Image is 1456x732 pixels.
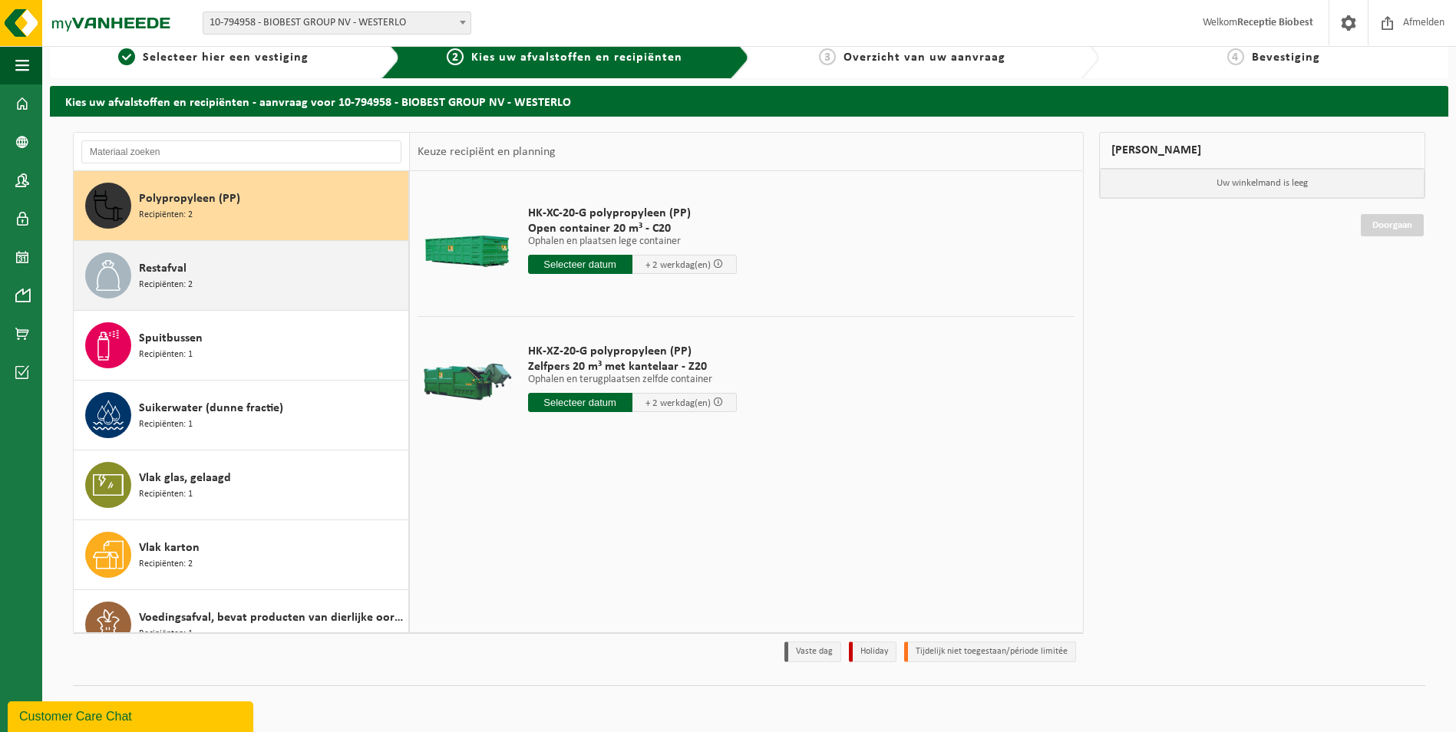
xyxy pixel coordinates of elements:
input: Selecteer datum [528,255,632,274]
span: Recipiënten: 2 [139,557,193,572]
span: Vlak glas, gelaagd [139,469,231,487]
span: Recipiënten: 1 [139,417,193,432]
span: Recipiënten: 2 [139,278,193,292]
button: Restafval Recipiënten: 2 [74,241,409,311]
input: Selecteer datum [528,393,632,412]
span: Voedingsafval, bevat producten van dierlijke oorsprong, onverpakt, categorie 3 [139,608,404,627]
div: [PERSON_NAME] [1099,132,1426,169]
li: Vaste dag [784,641,841,662]
span: 2 [447,48,464,65]
a: Doorgaan [1361,214,1424,236]
span: + 2 werkdag(en) [645,398,711,408]
p: Ophalen en terugplaatsen zelfde container [528,374,737,385]
span: Vlak karton [139,539,200,557]
p: Ophalen en plaatsen lege container [528,236,737,247]
span: 10-794958 - BIOBEST GROUP NV - WESTERLO [203,12,471,35]
span: Overzicht van uw aanvraag [844,51,1005,64]
strong: Receptie Biobest [1237,17,1313,28]
span: Selecteer hier een vestiging [143,51,309,64]
button: Polypropyleen (PP) Recipiënten: 2 [74,171,409,241]
span: Open container 20 m³ - C20 [528,221,737,236]
span: 4 [1227,48,1244,65]
span: Suikerwater (dunne fractie) [139,399,283,417]
span: + 2 werkdag(en) [645,260,711,270]
li: Tijdelijk niet toegestaan/période limitée [904,641,1076,662]
button: Vlak karton Recipiënten: 2 [74,520,409,590]
span: Bevestiging [1252,51,1320,64]
a: 1Selecteer hier een vestiging [58,48,369,67]
span: 10-794958 - BIOBEST GROUP NV - WESTERLO [203,12,470,34]
button: Spuitbussen Recipiënten: 1 [74,311,409,381]
span: Recipiënten: 1 [139,627,193,641]
button: Suikerwater (dunne fractie) Recipiënten: 1 [74,381,409,450]
input: Materiaal zoeken [81,140,401,163]
iframe: chat widget [8,698,256,732]
p: Uw winkelmand is leeg [1100,169,1425,198]
button: Voedingsafval, bevat producten van dierlijke oorsprong, onverpakt, categorie 3 Recipiënten: 1 [74,590,409,659]
span: Recipiënten: 1 [139,348,193,362]
span: Polypropyleen (PP) [139,190,240,208]
li: Holiday [849,641,896,662]
span: 1 [118,48,135,65]
span: Recipiënten: 1 [139,487,193,502]
span: HK-XC-20-G polypropyleen (PP) [528,206,737,221]
span: Recipiënten: 2 [139,208,193,223]
span: Restafval [139,259,187,278]
span: 3 [819,48,836,65]
h2: Kies uw afvalstoffen en recipiënten - aanvraag voor 10-794958 - BIOBEST GROUP NV - WESTERLO [50,86,1448,116]
span: Zelfpers 20 m³ met kantelaar - Z20 [528,359,737,374]
span: HK-XZ-20-G polypropyleen (PP) [528,344,737,359]
div: Keuze recipiënt en planning [410,133,563,171]
button: Vlak glas, gelaagd Recipiënten: 1 [74,450,409,520]
span: Spuitbussen [139,329,203,348]
span: Kies uw afvalstoffen en recipiënten [471,51,682,64]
